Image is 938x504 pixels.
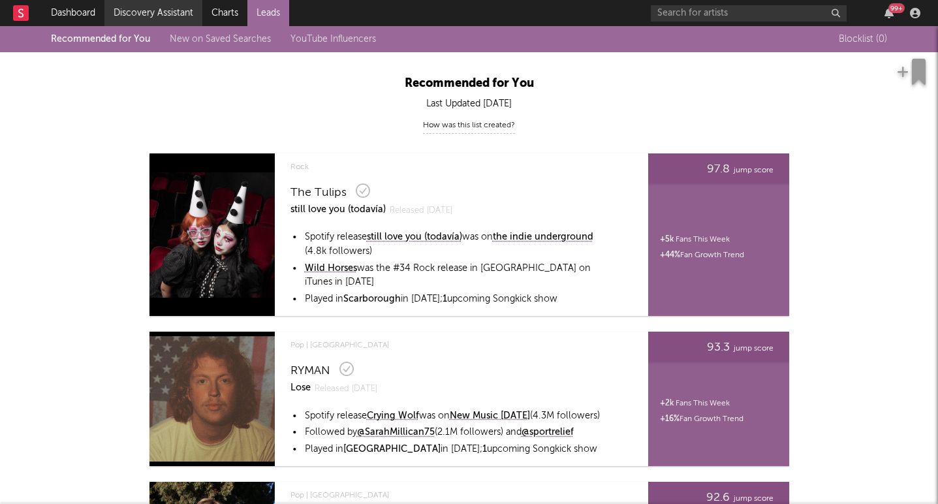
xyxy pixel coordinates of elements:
td: • [292,442,303,458]
a: the indie underground [493,230,593,245]
span: 97.8 [707,161,730,177]
a: still love you (todavía) [290,200,386,219]
td: • [292,230,303,259]
span: + 2k [660,400,674,407]
span: Pop | [GEOGRAPHIC_DATA] [290,488,616,503]
a: Crying Wolf [367,409,419,424]
span: +44% [660,251,680,259]
td: Spotify release was on (4.8k followers) [304,230,614,259]
td: Followed by (2.1M followers) and [304,425,601,441]
a: New Music [DATE] [450,409,530,424]
td: Played in in [DATE]; upcoming Songkick show [304,292,614,307]
button: 99+ [884,8,894,18]
span: ( 0 ) [876,31,887,47]
span: +16% [660,415,680,423]
div: Fans This Week [660,232,730,247]
a: YouTube Influencers [290,35,376,44]
span: Recommended for You [405,78,534,89]
div: jump score [656,161,774,178]
div: Fans This Week [660,396,730,411]
div: Last Updated [DATE] [110,96,828,112]
span: Rock [290,159,616,175]
a: @sportrelief [522,426,574,440]
td: • [292,425,303,441]
div: RYMAN [290,363,330,379]
span: 1 [482,445,487,454]
div: 99 + [888,3,905,13]
td: • [292,261,303,291]
span: Blocklist [839,35,887,44]
a: still love you (todavía) [367,230,462,245]
td: Played in in [DATE]; upcoming Songkick show [304,442,601,458]
span: [GEOGRAPHIC_DATA] [343,445,441,454]
td: Spotify release was on (4.3M followers) [304,409,601,424]
span: 1 [443,294,447,304]
span: Released [DATE] [390,202,452,219]
div: Fan Growth Trend [660,247,744,263]
div: Fan Growth Trend [660,411,743,427]
div: jump score [656,339,774,356]
span: Pop | [GEOGRAPHIC_DATA] [290,338,616,353]
a: Wild Horses [305,262,357,276]
span: + 5k [660,236,674,244]
td: • [292,292,303,307]
span: Scarborough [343,294,401,304]
input: Search for artists [651,5,847,22]
a: New on Saved Searches [170,35,271,44]
div: The Tulips [290,185,347,200]
a: @SarahMillican75 [357,426,435,440]
span: Released [DATE] [315,381,377,398]
td: was the #34 Rock release in [GEOGRAPHIC_DATA] on iTunes in [DATE] [304,261,614,291]
td: • [292,409,303,424]
div: How was this list created? [423,118,515,134]
a: Lose [290,379,311,398]
span: 93.3 [707,339,730,355]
